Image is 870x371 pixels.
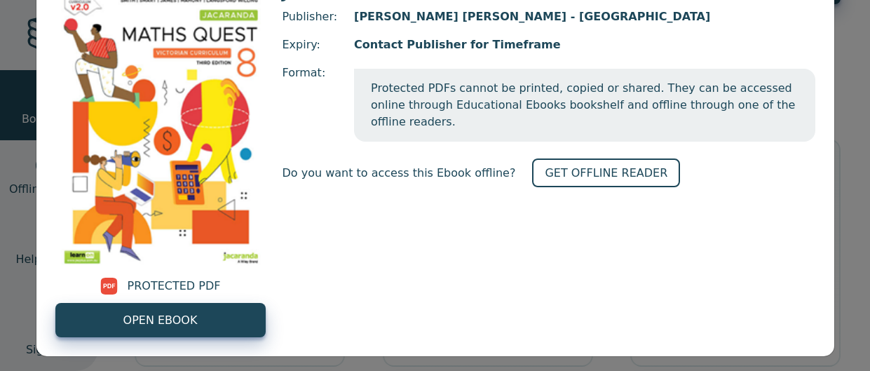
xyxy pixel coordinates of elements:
[354,69,815,142] span: Protected PDFs cannot be printed, copied or shared. They can be accessed online through Education...
[100,278,118,295] img: pdf.svg
[283,158,815,187] div: Do you want to access this Ebook offline?
[55,303,266,337] a: OPEN EBOOK
[123,312,198,329] span: OPEN EBOOK
[128,278,221,295] span: PROTECTED PDF
[283,36,338,53] span: Expiry:
[354,36,815,53] span: Contact Publisher for Timeframe
[532,158,680,187] a: GET OFFLINE READER
[354,8,815,25] span: [PERSON_NAME] [PERSON_NAME] - [GEOGRAPHIC_DATA]
[283,65,338,142] span: Format:
[283,8,338,25] span: Publisher:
